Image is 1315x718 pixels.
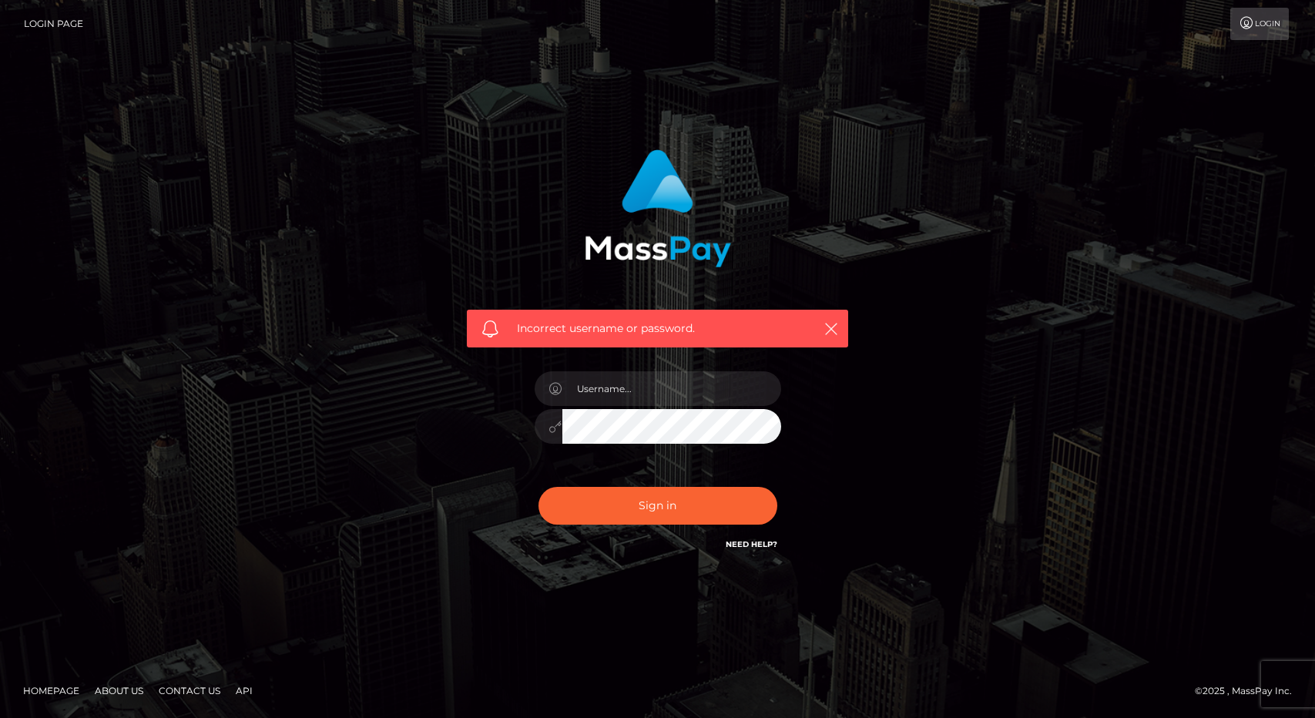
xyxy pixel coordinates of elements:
[230,679,259,703] a: API
[1195,683,1303,700] div: © 2025 , MassPay Inc.
[562,371,781,406] input: Username...
[17,679,86,703] a: Homepage
[538,487,777,525] button: Sign in
[585,149,731,267] img: MassPay Login
[24,8,83,40] a: Login Page
[726,539,777,549] a: Need Help?
[1230,8,1289,40] a: Login
[89,679,149,703] a: About Us
[153,679,226,703] a: Contact Us
[517,320,798,337] span: Incorrect username or password.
